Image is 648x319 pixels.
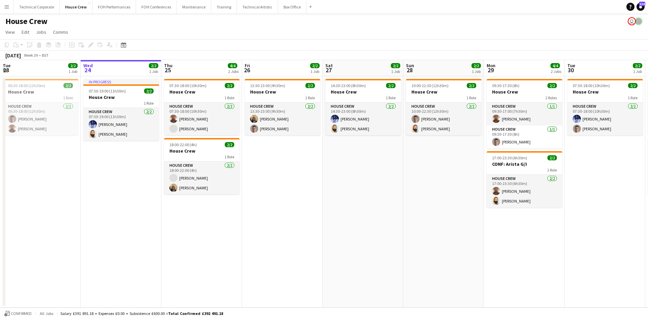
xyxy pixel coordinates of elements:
div: [DATE] [5,52,21,59]
app-card-role: House Crew2/214:30-23:00 (8h30m)[PERSON_NAME][PERSON_NAME] [325,103,401,135]
button: House Crew [60,0,92,14]
app-job-card: 18:00-22:00 (4h)2/2House Crew1 RoleHouse Crew2/218:00-22:00 (4h)[PERSON_NAME][PERSON_NAME] [164,138,240,194]
span: 1 Role [466,95,476,100]
app-card-role: House Crew2/207:30-18:00 (10h30m)[PERSON_NAME][PERSON_NAME] [164,103,240,135]
span: All jobs [38,311,55,316]
span: Week 39 [22,53,39,58]
h3: House Crew [487,89,562,95]
a: 114 [637,3,645,11]
app-job-card: 17:00-23:30 (6h30m)2/2CONF: Arista G/I1 RoleHouse Crew2/217:00-23:30 (6h30m)[PERSON_NAME][PERSON_... [487,151,562,208]
span: 09:30-17:30 (8h) [492,83,519,88]
span: Fri [245,62,250,69]
button: Technical Artistic [237,0,278,14]
app-card-role: House Crew2/207:30-19:00 (11h30m)[PERSON_NAME][PERSON_NAME] [83,108,159,141]
span: 10:00-22:30 (12h30m) [411,83,449,88]
span: 2/2 [310,63,320,68]
h3: House Crew [245,89,320,95]
app-job-card: 13:30-23:00 (9h30m)2/2House Crew1 RoleHouse Crew2/213:30-23:00 (9h30m)[PERSON_NAME][PERSON_NAME] [245,79,320,135]
span: Tue [567,62,575,69]
span: 2/2 [305,83,315,88]
span: Sun [406,62,414,69]
span: 1 Role [628,95,638,100]
div: 1 Job [69,69,77,74]
div: 2 Jobs [551,69,561,74]
span: 2/2 [547,83,557,88]
span: 1 Role [386,95,396,100]
span: 2/2 [68,63,78,68]
h3: House Crew [3,89,78,95]
app-card-role: House Crew2/205:30-18:00 (12h30m)[PERSON_NAME][PERSON_NAME] [3,103,78,135]
span: 2/2 [471,63,481,68]
app-user-avatar: Gabrielle Barr [634,17,643,25]
div: Salary £391 891.18 + Expenses £0.00 + Subsistence £600.00 = [60,311,223,316]
a: Jobs [33,28,49,36]
span: 14:30-23:00 (8h30m) [331,83,366,88]
span: Comms [53,29,68,35]
app-card-role: House Crew2/217:00-23:30 (6h30m)[PERSON_NAME][PERSON_NAME] [487,175,562,208]
span: 27 [324,66,333,74]
span: 29 [486,66,495,74]
app-job-card: 10:00-22:30 (12h30m)2/2House Crew1 RoleHouse Crew2/210:00-22:30 (12h30m)[PERSON_NAME][PERSON_NAME] [406,79,482,135]
h3: House Crew [325,89,401,95]
a: Edit [19,28,32,36]
button: FOH Conferences [136,0,177,14]
span: Mon [487,62,495,69]
span: 17:00-23:30 (6h30m) [492,155,527,160]
button: Maintenance [177,0,211,14]
span: 114 [639,2,645,6]
app-card-role: House Crew2/207:30-18:00 (10h30m)[PERSON_NAME][PERSON_NAME] [567,103,643,135]
span: 1 Role [547,167,557,172]
span: 2/2 [144,88,154,94]
div: 07:30-18:00 (10h30m)2/2House Crew1 RoleHouse Crew2/207:30-18:00 (10h30m)[PERSON_NAME][PERSON_NAME] [567,79,643,135]
div: 1 Job [633,69,642,74]
button: Box Office [278,0,306,14]
span: 25 [163,66,172,74]
h3: House Crew [406,89,482,95]
span: Total Confirmed £392 491.18 [168,311,223,316]
app-job-card: 07:30-18:00 (10h30m)2/2House Crew1 RoleHouse Crew2/207:30-18:00 (10h30m)[PERSON_NAME][PERSON_NAME] [164,79,240,135]
span: View [5,29,15,35]
span: 26 [244,66,250,74]
app-job-card: 05:30-18:00 (12h30m)2/2House Crew1 RoleHouse Crew2/205:30-18:00 (12h30m)[PERSON_NAME][PERSON_NAME] [3,79,78,135]
span: 2/2 [149,63,158,68]
span: Tue [3,62,10,69]
span: 2/2 [391,63,400,68]
span: 4/4 [228,63,237,68]
app-job-card: In progress07:30-19:00 (11h30m)2/2House Crew1 RoleHouse Crew2/207:30-19:00 (11h30m)[PERSON_NAME][... [83,79,159,141]
app-card-role: House Crew1/109:30-17:00 (7h30m)[PERSON_NAME] [487,103,562,126]
div: 1 Job [472,69,481,74]
span: 05:30-18:00 (12h30m) [8,83,45,88]
div: 1 Job [310,69,319,74]
span: 2/2 [63,83,73,88]
app-card-role: House Crew1/109:30-17:30 (8h)[PERSON_NAME] [487,126,562,149]
span: 4/4 [550,63,560,68]
button: FOH Performances [92,0,136,14]
div: In progress [83,79,159,84]
span: 1 Role [305,95,315,100]
span: Jobs [36,29,46,35]
div: 1 Job [149,69,158,74]
span: Wed [83,62,93,69]
div: 2 Jobs [228,69,239,74]
a: Comms [50,28,71,36]
span: 2/2 [547,155,557,160]
span: 2/2 [225,142,234,147]
span: 30 [566,66,575,74]
span: 2 Roles [545,95,557,100]
div: 1 Job [391,69,400,74]
span: Confirmed [11,311,32,316]
span: Thu [164,62,172,69]
app-job-card: 14:30-23:00 (8h30m)2/2House Crew1 RoleHouse Crew2/214:30-23:00 (8h30m)[PERSON_NAME][PERSON_NAME] [325,79,401,135]
span: 23 [2,66,10,74]
span: Sat [325,62,333,69]
span: 18:00-22:00 (4h) [169,142,197,147]
div: BST [42,53,49,58]
h1: House Crew [5,16,48,26]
